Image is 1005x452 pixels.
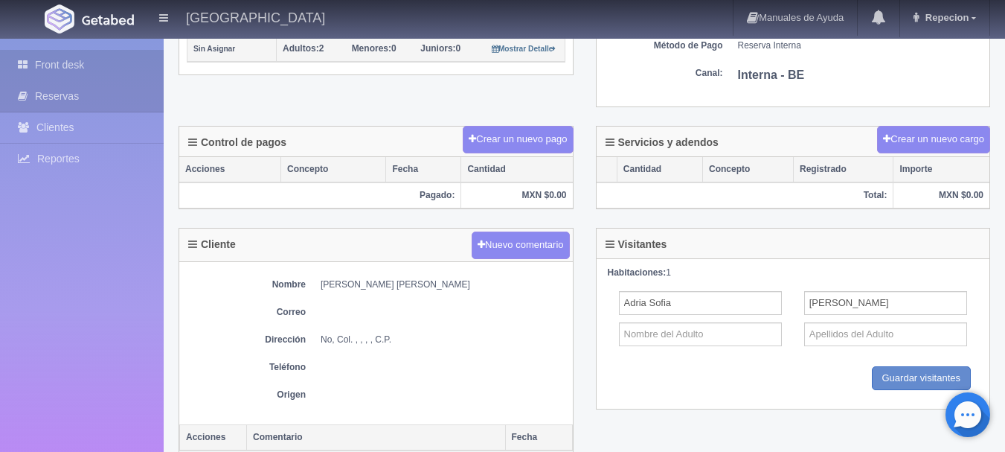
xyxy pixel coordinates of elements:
th: Cantidad [617,157,702,182]
button: Crear un nuevo cargo [877,126,990,153]
input: Nombre del Adulto [619,291,782,315]
th: Pagado: [179,182,461,209]
button: Crear un nuevo pago [463,126,573,153]
dd: [PERSON_NAME] [PERSON_NAME] [321,278,565,291]
dt: Dirección [187,334,306,346]
th: Registrado [794,157,893,182]
dd: Reserva Interna [738,39,983,52]
dt: Método de Pago [604,39,723,52]
span: 0 [420,43,460,54]
a: Mostrar Detalle [492,43,556,54]
input: Guardar visitantes [872,366,972,391]
span: Repecion [922,12,969,23]
strong: Habitaciones: [608,267,667,278]
h4: Control de pagos [188,137,286,148]
input: Nombre del Adulto [619,322,782,346]
button: Nuevo comentario [472,232,570,259]
h4: Servicios y adendos [606,137,719,148]
th: Concepto [703,157,794,182]
th: Fecha [386,157,461,182]
dt: Origen [187,389,306,401]
th: Total: [597,182,893,209]
img: Getabed [82,14,134,25]
strong: Juniors: [420,43,455,54]
small: Sin Asignar [193,45,235,53]
small: Mostrar Detalle [492,45,556,53]
th: Acciones [179,157,281,182]
dt: Teléfono [187,361,306,374]
dt: Correo [187,306,306,319]
th: MXN $0.00 [893,182,989,209]
dd: No, Col. , , , , C.P. [321,334,565,346]
span: 0 [352,43,396,54]
strong: Adultos: [283,43,319,54]
dt: Canal: [604,67,723,80]
h4: Cliente [188,239,236,250]
h4: [GEOGRAPHIC_DATA] [186,7,325,26]
dt: Nombre [187,278,306,291]
th: Acciones [180,424,247,451]
th: Comentario [247,424,506,451]
th: Fecha [505,424,572,451]
th: Importe [893,157,989,182]
th: Concepto [281,157,386,182]
b: Interna - BE [738,69,805,81]
div: 1 [608,267,979,279]
h4: Visitantes [606,239,667,250]
th: MXN $0.00 [461,182,573,209]
th: Cantidad [461,157,573,182]
strong: Menores: [352,43,391,54]
span: 2 [283,43,324,54]
img: Getabed [45,4,74,34]
input: Apellidos del Adulto [804,322,967,346]
input: Apellidos del Adulto [804,291,967,315]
